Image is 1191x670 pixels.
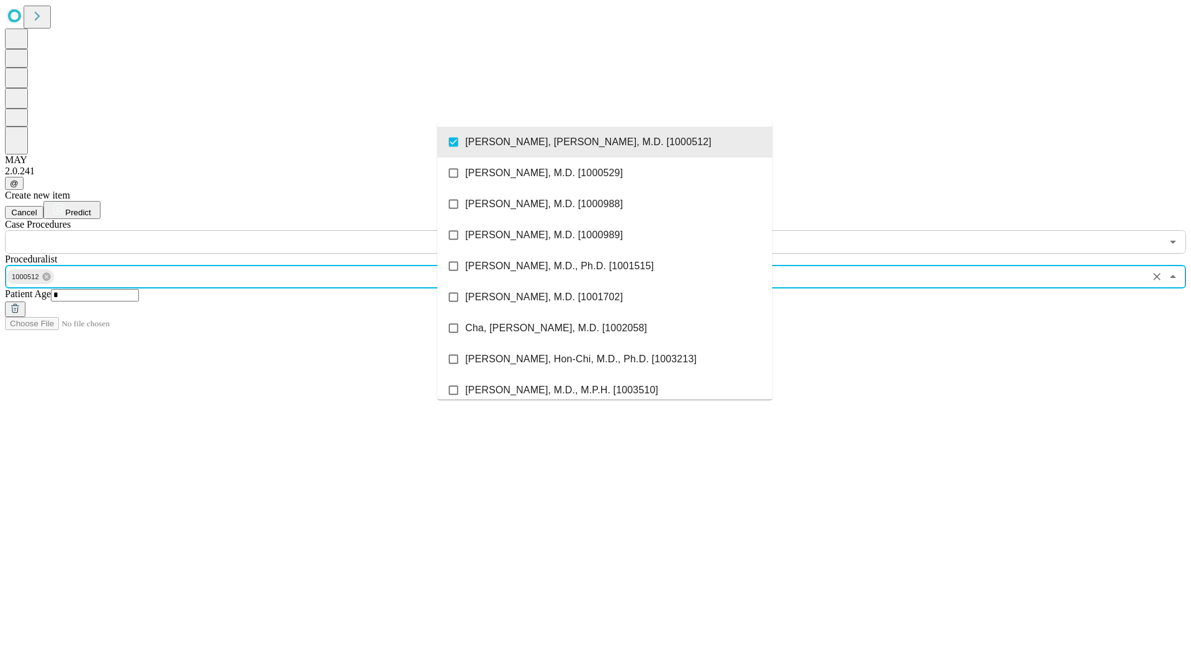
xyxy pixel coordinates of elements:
[7,269,54,284] div: 1000512
[43,201,100,219] button: Predict
[65,208,91,217] span: Predict
[10,179,19,188] span: @
[5,190,70,200] span: Create new item
[465,352,697,367] span: [PERSON_NAME], Hon-Chi, M.D., Ph.D. [1003213]
[1164,233,1182,251] button: Open
[5,154,1186,166] div: MAY
[1148,268,1166,285] button: Clear
[5,219,71,230] span: Scheduled Procedure
[5,254,57,264] span: Proceduralist
[465,383,658,398] span: [PERSON_NAME], M.D., M.P.H. [1003510]
[5,288,51,299] span: Patient Age
[5,206,43,219] button: Cancel
[465,290,623,305] span: [PERSON_NAME], M.D. [1001702]
[465,228,623,243] span: [PERSON_NAME], M.D. [1000989]
[7,270,44,284] span: 1000512
[5,166,1186,177] div: 2.0.241
[465,197,623,212] span: [PERSON_NAME], M.D. [1000988]
[1164,268,1182,285] button: Close
[5,177,24,190] button: @
[465,135,711,150] span: [PERSON_NAME], [PERSON_NAME], M.D. [1000512]
[11,208,37,217] span: Cancel
[465,321,647,336] span: Cha, [PERSON_NAME], M.D. [1002058]
[465,259,654,274] span: [PERSON_NAME], M.D., Ph.D. [1001515]
[465,166,623,181] span: [PERSON_NAME], M.D. [1000529]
